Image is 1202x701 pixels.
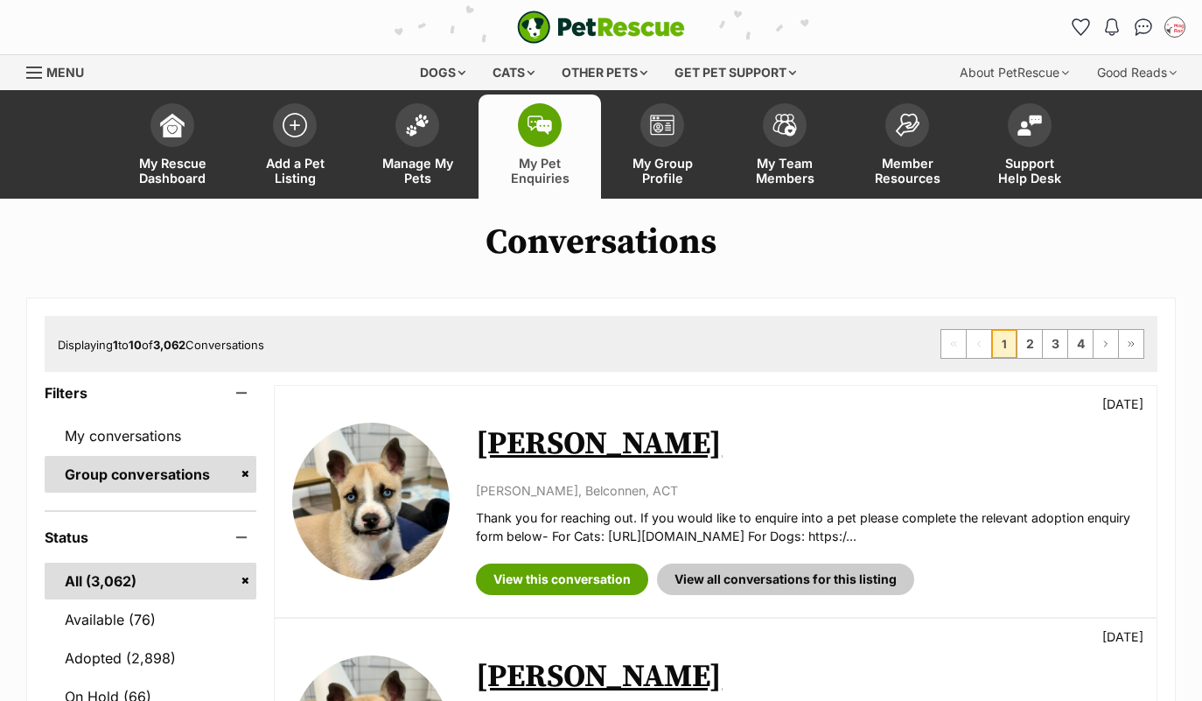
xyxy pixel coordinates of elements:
span: My Group Profile [623,156,702,186]
a: Manage My Pets [356,95,479,199]
img: dashboard-icon-eb2f2d2d3e046f16d808141f083e7271f6b2e854fb5c12c21221c1fb7104beca.svg [160,113,185,137]
header: Status [45,529,256,545]
a: Conversations [1129,13,1157,41]
span: My Team Members [745,156,824,186]
a: Page 3 [1043,330,1067,358]
span: Add a Pet Listing [255,156,334,186]
a: View this conversation [476,564,648,595]
span: Support Help Desk [990,156,1069,186]
a: Member Resources [846,95,968,199]
p: [DATE] [1102,627,1143,646]
strong: 10 [129,338,142,352]
div: Other pets [549,55,660,90]
button: Notifications [1098,13,1126,41]
a: My Pet Enquiries [479,95,601,199]
a: Available (76) [45,601,256,638]
p: [DATE] [1102,395,1143,413]
img: logo-e224e6f780fb5917bec1dbf3a21bbac754714ae5b6737aabdf751b685950b380.svg [517,11,685,44]
a: Support Help Desk [968,95,1091,199]
a: Page 2 [1017,330,1042,358]
span: Menu [46,65,84,80]
img: chat-41dd97257d64d25036548639549fe6c8038ab92f7586957e7f3b1b290dea8141.svg [1135,18,1153,36]
img: group-profile-icon-3fa3cf56718a62981997c0bc7e787c4b2cf8bcc04b72c1350f741eb67cf2f40e.svg [650,115,674,136]
span: Member Resources [868,156,947,186]
div: Dogs [408,55,478,90]
img: member-resources-icon-8e73f808a243e03378d46382f2149f9095a855e16c252ad45f914b54edf8863c.svg [895,113,919,137]
a: Group conversations [45,456,256,493]
div: Cats [480,55,547,90]
a: Add a Pet Listing [234,95,356,199]
a: Page 4 [1068,330,1093,358]
span: My Pet Enquiries [500,156,579,186]
img: help-desk-icon-fdf02630f3aa405de69fd3d07c3f3aa587a6932b1a1747fa1d2bba05be0121f9.svg [1017,115,1042,136]
a: Adopted (2,898) [45,640,256,676]
img: Laura Chao profile pic [1166,18,1184,36]
span: Manage My Pets [378,156,457,186]
img: Weyland [292,423,450,580]
a: My conversations [45,417,256,454]
a: [PERSON_NAME] [476,657,722,697]
ul: Account quick links [1066,13,1189,41]
a: Favourites [1066,13,1094,41]
a: View all conversations for this listing [657,564,914,595]
button: My account [1161,13,1189,41]
a: My Group Profile [601,95,723,199]
a: Last page [1119,330,1143,358]
span: Displaying to of Conversations [58,338,264,352]
img: team-members-icon-5396bd8760b3fe7c0b43da4ab00e1e3bb1a5d9ba89233759b79545d2d3fc5d0d.svg [772,114,797,137]
a: PetRescue [517,11,685,44]
span: Previous page [967,330,991,358]
nav: Pagination [940,329,1144,359]
img: add-pet-listing-icon-0afa8454b4691262ce3f59096e99ab1cd57d4a30225e0717b998d2c9b9846f56.svg [283,113,307,137]
strong: 1 [113,338,118,352]
img: pet-enquiries-icon-7e3ad2cf08bfb03b45e93fb7055b45f3efa6380592205ae92323e6603595dc1f.svg [528,116,552,135]
strong: 3,062 [153,338,185,352]
span: Page 1 [992,330,1017,358]
img: manage-my-pets-icon-02211641906a0b7f246fdf0571729dbe1e7629f14944591b6c1af311fb30b64b.svg [405,114,430,137]
header: Filters [45,385,256,401]
a: [PERSON_NAME] [476,424,722,464]
a: My Team Members [723,95,846,199]
p: Thank you for reaching out. If you would like to enquire into a pet please complete the relevant ... [476,508,1139,546]
p: [PERSON_NAME], Belconnen, ACT [476,481,1139,500]
a: Next page [1094,330,1118,358]
a: My Rescue Dashboard [111,95,234,199]
div: Get pet support [662,55,808,90]
div: About PetRescue [947,55,1081,90]
a: All (3,062) [45,563,256,599]
span: First page [941,330,966,358]
div: Good Reads [1085,55,1189,90]
span: My Rescue Dashboard [133,156,212,186]
a: Menu [26,55,96,87]
img: notifications-46538b983faf8c2785f20acdc204bb7945ddae34d4c08c2a6579f10ce5e182be.svg [1105,18,1119,36]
